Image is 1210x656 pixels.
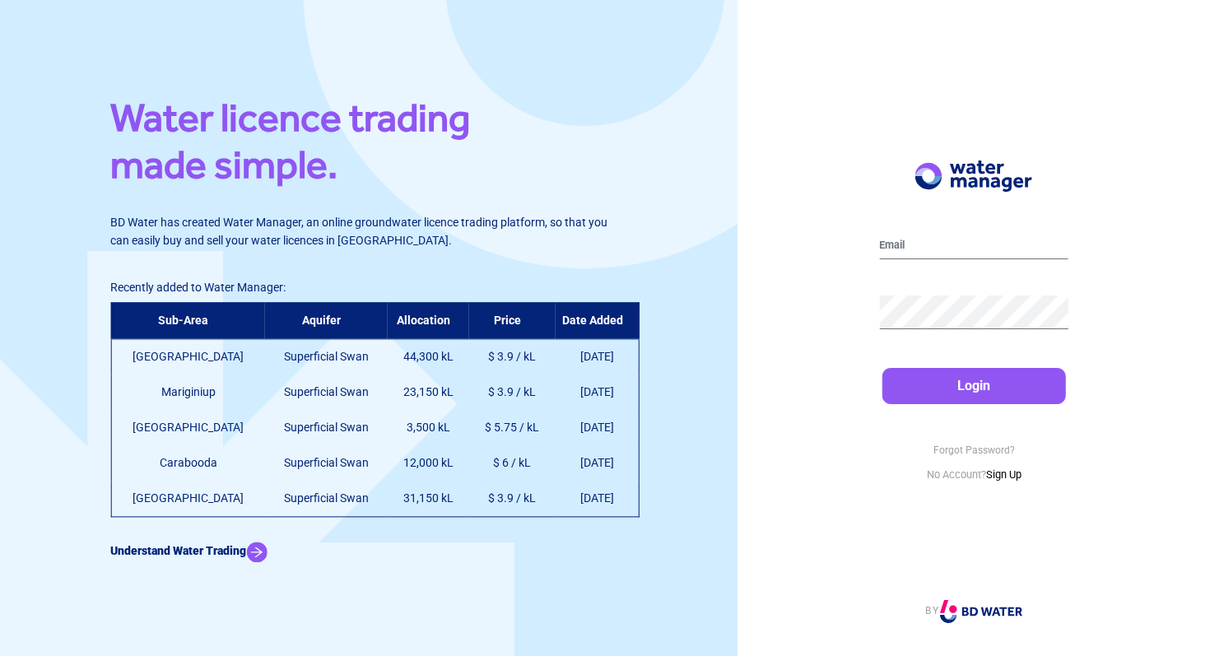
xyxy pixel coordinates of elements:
td: [DATE] [556,339,639,375]
button: Login [882,368,1065,404]
th: Sub-Area [111,303,265,339]
td: [DATE] [556,445,639,481]
td: Superficial Swan [265,445,388,481]
a: Sign Up [986,468,1022,481]
a: Forgot Password? [933,444,1015,456]
p: BD Water has created Water Manager, an online groundwater licence trading platform, so that you c... [110,213,626,249]
td: [DATE] [556,410,639,445]
img: Logo [940,600,1022,623]
td: [DATE] [556,375,639,410]
img: Logo [915,161,1032,192]
img: Arrow Icon [246,542,267,562]
th: Price [469,303,556,339]
td: [GEOGRAPHIC_DATA] [111,410,265,445]
td: 23,150 kL [387,375,468,410]
a: BY [925,605,1022,616]
td: $ 3.9 / kL [469,375,556,410]
td: 44,300 kL [387,339,468,375]
td: 12,000 kL [387,445,468,481]
td: $ 6 / kL [469,445,556,481]
th: Date Added [556,303,639,339]
td: Carabooda [111,445,265,481]
td: Superficial Swan [265,481,388,517]
span: Recently added to Water Manager: [110,281,286,294]
td: Superficial Swan [265,410,388,445]
td: $ 5.75 / kL [469,410,556,445]
td: 3,500 kL [387,410,468,445]
td: [DATE] [556,481,639,517]
th: Aquifer [265,303,388,339]
th: Allocation [387,303,468,339]
b: Understand Water Trading [110,544,246,557]
td: Superficial Swan [265,375,388,410]
a: Understand Water Trading [110,544,267,557]
td: [GEOGRAPHIC_DATA] [111,481,265,517]
td: Mariginiup [111,375,265,410]
td: $ 3.9 / kL [469,481,556,517]
td: Superficial Swan [265,339,388,375]
p: No Account? [879,467,1068,483]
input: Email [879,233,1068,259]
h1: Water licence trading made simple. [110,94,626,197]
td: $ 3.9 / kL [469,339,556,375]
td: [GEOGRAPHIC_DATA] [111,339,265,375]
td: 31,150 kL [387,481,468,517]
